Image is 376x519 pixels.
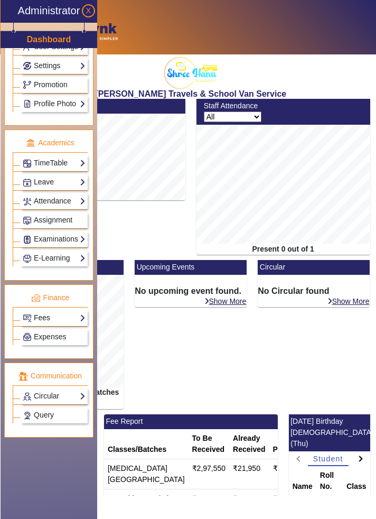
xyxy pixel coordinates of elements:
[164,57,217,89] img: 2bec4155-9170-49cd-8f97-544ef27826c4
[289,414,370,451] mat-card-header: [DATE] Birthday [DEMOGRAPHIC_DATA] (Thu)
[327,296,370,306] a: Show More
[189,459,230,489] td: ₹2,97,550
[34,411,54,419] span: Query
[13,137,88,149] p: Academics
[23,81,31,89] img: Branchoperations.png
[13,370,88,382] p: Communication
[204,296,247,306] a: Show More
[104,459,189,489] td: [MEDICAL_DATA][GEOGRAPHIC_DATA]
[229,429,269,459] th: Already Received
[34,332,66,341] span: Expenses
[343,466,370,496] th: Class
[196,244,370,255] div: Present 0 out of 1
[12,99,185,114] mat-card-header: Student Attendance
[34,80,68,89] span: Promotion
[316,466,343,496] th: Roll No.
[229,459,269,489] td: ₹21,950
[13,292,88,303] p: Finance
[135,260,247,275] mat-card-header: Upcoming Events
[23,214,86,226] a: Assignment
[26,138,35,148] img: academic.png
[198,100,332,112] div: Staff Attendance
[269,489,311,519] td: ₹96,300
[135,286,247,296] h6: No upcoming event found.
[23,331,86,343] a: Expenses
[23,409,86,421] a: Query
[258,286,370,296] h6: No Circular found
[258,260,370,275] mat-card-header: Circular
[34,216,72,224] span: Assignment
[18,372,28,381] img: communication.png
[269,459,311,489] td: ₹2,75,600
[269,429,311,459] th: Pending
[189,429,230,459] th: To Be Received
[313,455,343,462] span: Student
[23,79,86,91] a: Promotion
[31,293,41,303] img: finance.png
[104,429,189,459] th: Classes/Batches
[229,489,269,519] td: ₹14,800
[23,333,31,341] img: Payroll.png
[104,489,189,519] td: Star Kidz Foundation School
[104,414,278,429] mat-card-header: Fee Report
[23,412,31,420] img: Support-tickets.png
[289,466,316,496] th: Name
[6,89,376,99] h2: [PERSON_NAME] Travels & School Van Service
[189,489,230,519] td: ₹1,11,100
[23,217,31,225] img: Assignments.png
